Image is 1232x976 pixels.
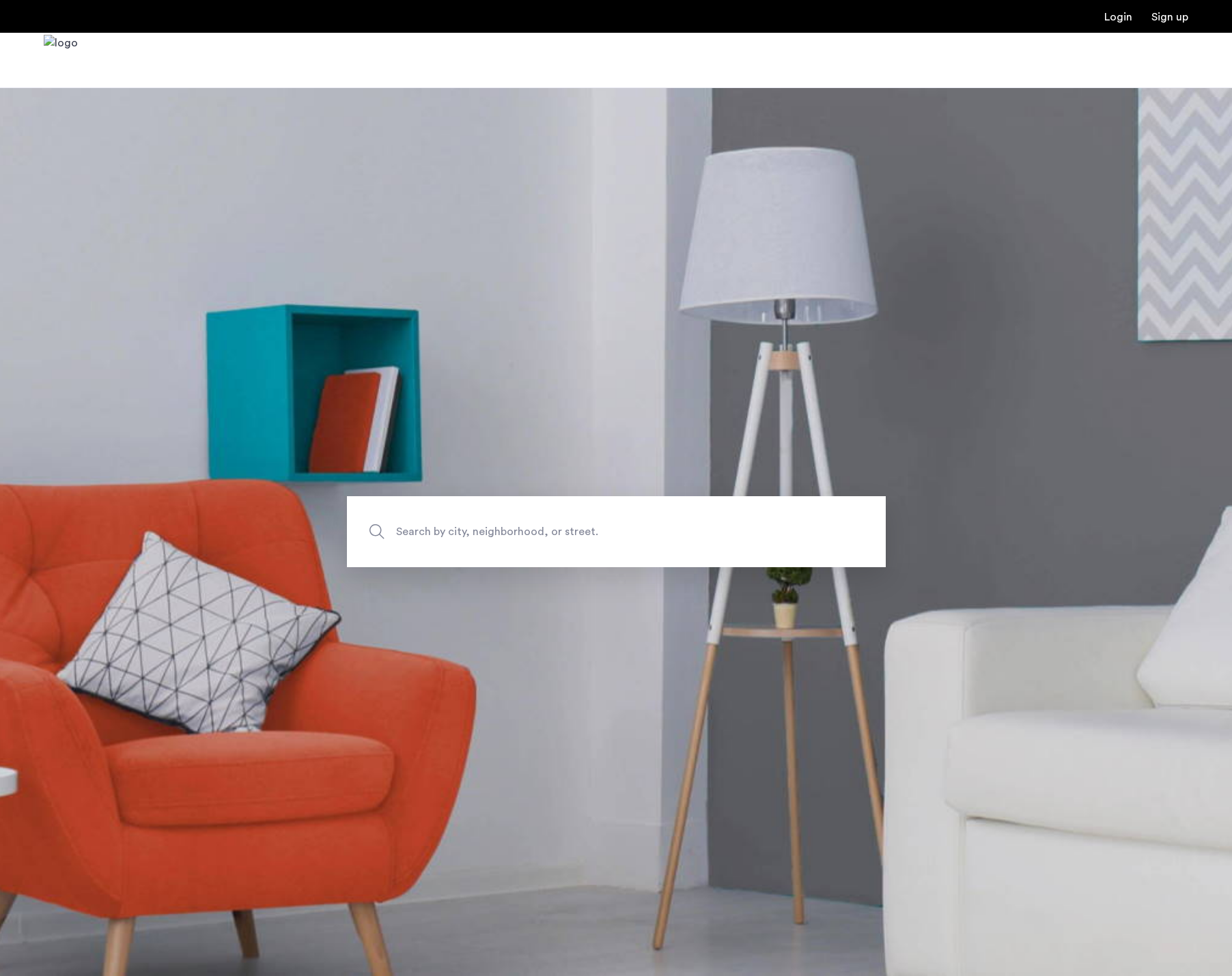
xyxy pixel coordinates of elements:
[347,496,886,567] input: Apartment Search
[396,523,773,541] span: Search by city, neighborhood, or street.
[1104,12,1132,23] a: Login
[44,35,78,86] img: logo
[44,35,78,86] a: Cazamio Logo
[1151,12,1188,23] a: Registration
